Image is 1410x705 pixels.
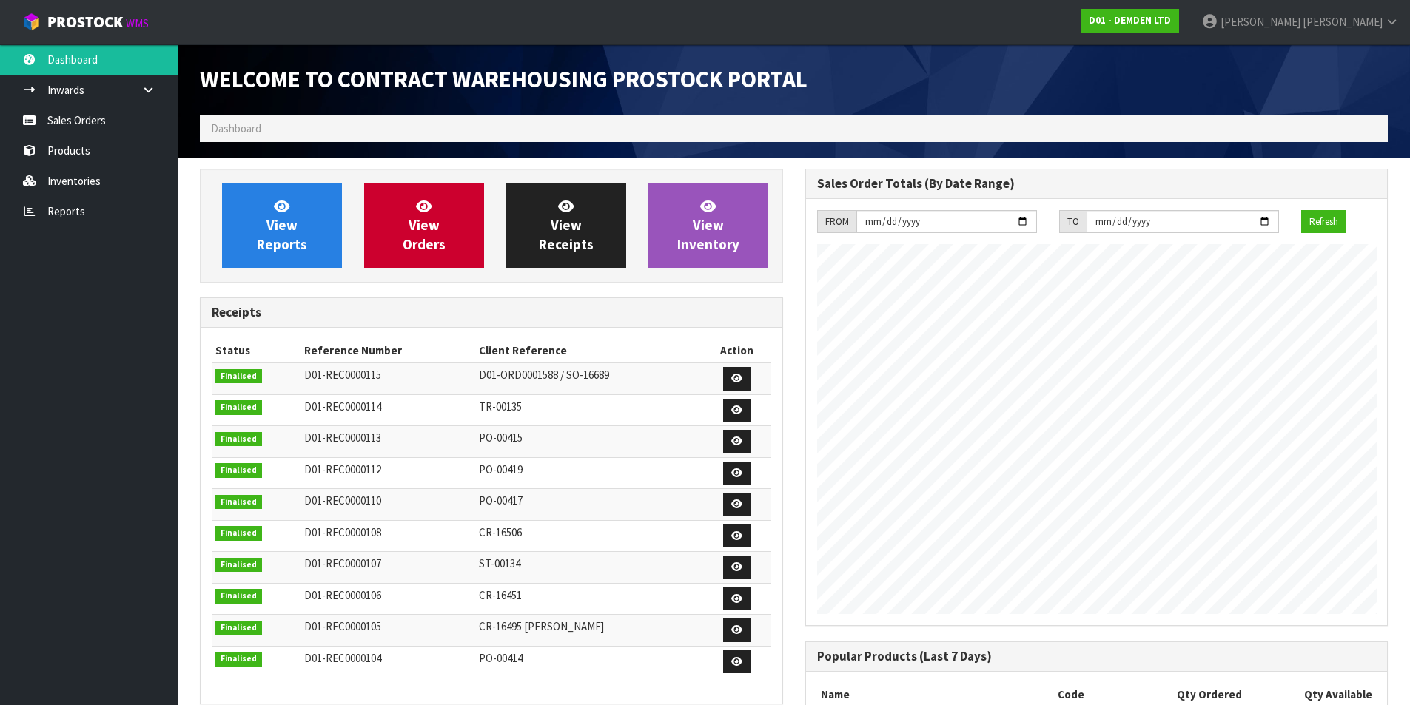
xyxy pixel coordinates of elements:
span: PO-00414 [479,651,523,665]
span: D01-REC0000110 [304,493,381,507]
span: Finalised [215,400,262,415]
th: Action [703,339,771,362]
span: Finalised [215,495,262,510]
a: ViewReceipts [506,183,626,268]
span: D01-REC0000113 [304,431,381,445]
h3: Popular Products (Last 7 Days) [817,650,1377,664]
span: D01-REC0000112 [304,462,381,476]
span: View Reports [257,198,307,253]
span: D01-REC0000115 [304,368,381,382]
span: CR-16495 [PERSON_NAME] [479,619,604,633]
span: Finalised [215,432,262,447]
h3: Sales Order Totals (By Date Range) [817,177,1377,191]
button: Refresh [1301,210,1346,234]
a: ViewReports [222,183,342,268]
strong: D01 - DEMDEN LTD [1089,14,1171,27]
small: WMS [126,16,149,30]
span: D01-REC0000107 [304,556,381,570]
span: D01-REC0000108 [304,525,381,539]
span: TR-00135 [479,399,522,414]
span: Finalised [215,369,262,384]
span: PO-00417 [479,493,523,507]
span: PO-00415 [479,431,523,445]
span: Finalised [215,558,262,573]
span: [PERSON_NAME] [1221,15,1300,29]
a: ViewInventory [648,183,768,268]
h3: Receipts [212,306,771,320]
th: Status [212,339,301,362]
span: CR-16451 [479,588,522,602]
span: Finalised [215,589,262,604]
div: TO [1059,210,1087,234]
span: D01-REC0000105 [304,619,381,633]
span: ProStock [47,13,123,32]
span: Finalised [215,526,262,541]
span: Finalised [215,463,262,478]
span: View Receipts [539,198,594,253]
span: Welcome to Contract Warehousing ProStock Portal [200,64,808,94]
span: D01-REC0000104 [304,651,381,665]
span: D01-ORD0001588 / SO-16689 [479,368,609,382]
span: Dashboard [211,121,261,135]
span: View Inventory [677,198,739,253]
th: Client Reference [475,339,704,362]
span: D01-REC0000106 [304,588,381,602]
span: Finalised [215,652,262,667]
span: PO-00419 [479,462,523,476]
span: CR-16506 [479,525,522,539]
div: FROM [817,210,856,234]
span: [PERSON_NAME] [1303,15,1383,29]
a: ViewOrders [364,183,484,268]
span: D01-REC0000114 [304,399,381,414]
img: cube-alt.png [22,13,41,31]
span: View Orders [403,198,446,253]
span: ST-00134 [479,556,520,570]
span: Finalised [215,621,262,635]
th: Reference Number [301,339,475,362]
